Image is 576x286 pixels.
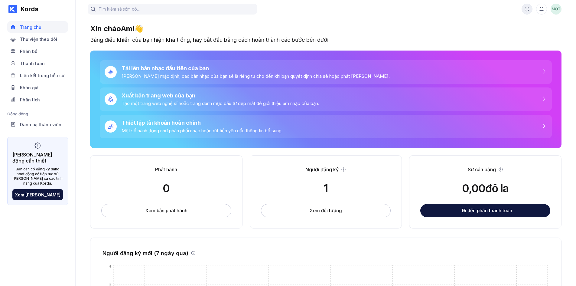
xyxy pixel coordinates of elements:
[485,182,509,195] font: đô la
[155,166,177,173] font: Phát hành
[122,120,201,126] font: Thiết lập tài khoản hoàn chỉnh
[552,7,561,11] font: MỘT
[20,37,57,42] font: Thư viện theo dõi
[7,111,28,116] font: Cộng đồng
[134,24,143,33] font: 👋
[7,58,68,70] a: Thanh toán
[20,122,61,127] font: Danh bạ thành viên
[261,204,391,217] button: Xem đối tượng
[462,208,512,213] font: Đi đến phần thanh toán
[90,37,330,43] font: Bảng điều khiển của bạn hiện khá trống, hãy bắt đầu bằng cách hoàn thành các bước bên dưới.
[109,263,111,268] tspan: 4
[88,4,257,15] input: Tìm kiếm sẽ sớm có...
[12,152,52,164] font: [PERSON_NAME] động cần thiết
[101,204,231,217] button: Xem bản phát hành
[20,25,41,30] font: Trang chủ
[103,250,188,256] font: Người đăng ký mới (7 ngày qua)
[21,5,38,13] font: Korda
[7,21,68,33] a: Trang chủ
[468,166,496,173] font: Sự cân bằng
[100,60,552,84] a: Tải lên bản nhạc đầu tiên của bạn[PERSON_NAME] mặc định, các bản nhạc của bạn sẽ là riêng tư cho ...
[7,94,68,106] a: Phân tích
[122,65,209,71] font: Tải lên bản nhạc đầu tiên của bạn
[20,73,64,78] font: Liên kết trong tiểu sử
[7,33,68,45] a: Thư viện theo dõi
[15,192,60,197] font: Xem [PERSON_NAME]
[7,45,68,58] a: Phân bổ
[20,61,45,66] font: Thanh toán
[20,85,38,90] font: Khán giả
[90,24,121,33] font: Xin chào
[20,49,37,54] font: Phân bổ
[7,70,68,82] a: Liên kết trong tiểu sử
[13,167,63,186] font: Bạn cần có đăng ký đang hoạt động để tiếp tục sử [PERSON_NAME] cả các tính năng của Korda.
[100,87,552,111] a: Xuất bản trang web của bạnTạo một trang web nghệ sĩ hoặc trang danh mục đầu tư đẹp mắt để giới th...
[7,119,68,131] a: Danh bạ thành viên
[551,4,561,15] div: Ami
[100,115,552,138] a: Thiết lập tài khoản hoàn chỉnhMột số hành động như phân phối nhạc hoặc rút tiền yêu cầu thông tin...
[20,97,40,102] font: Phân tích
[420,204,550,217] button: Đi đến phần thanh toán
[551,4,561,15] button: MỘT
[145,208,187,213] font: Xem bản phát hành
[122,128,283,133] font: Một số hành động như phân phối nhạc hoặc rút tiền yêu cầu thông tin bổ sung.
[7,82,68,94] a: Khán giả
[310,208,342,213] font: Xem đối tượng
[462,182,485,195] font: 0,00
[122,100,319,106] font: Tạo một trang web nghệ sĩ hoặc trang danh mục đầu tư đẹp mắt để giới thiệu âm nhạc của bạn.
[12,189,63,200] button: Xem [PERSON_NAME]
[122,73,390,79] font: [PERSON_NAME] mặc định, các bản nhạc của bạn sẽ là riêng tư cho đến khi bạn quyết định chia sẻ ho...
[324,182,328,195] font: 1
[163,182,170,195] font: 0
[122,92,195,99] font: Xuất bản trang web của bạn
[305,166,339,173] font: Người đăng ký
[121,24,134,33] font: Ami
